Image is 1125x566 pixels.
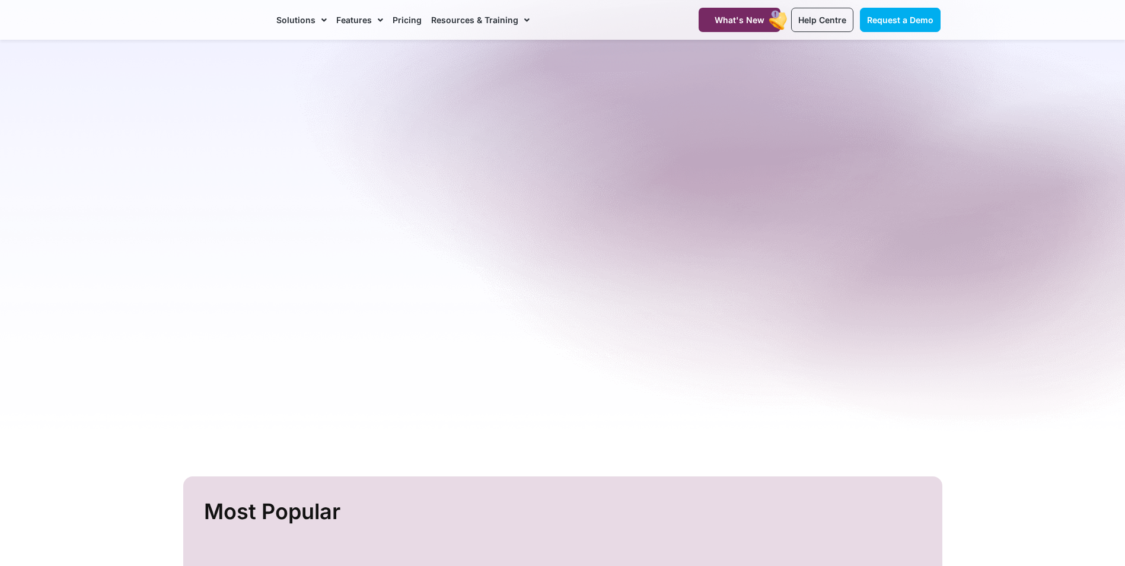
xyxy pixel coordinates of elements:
[185,11,265,29] img: CareMaster Logo
[860,8,941,32] a: Request a Demo
[798,15,846,25] span: Help Centre
[867,15,933,25] span: Request a Demo
[699,8,780,32] a: What's New
[715,15,764,25] span: What's New
[791,8,853,32] a: Help Centre
[204,494,925,529] h2: Most Popular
